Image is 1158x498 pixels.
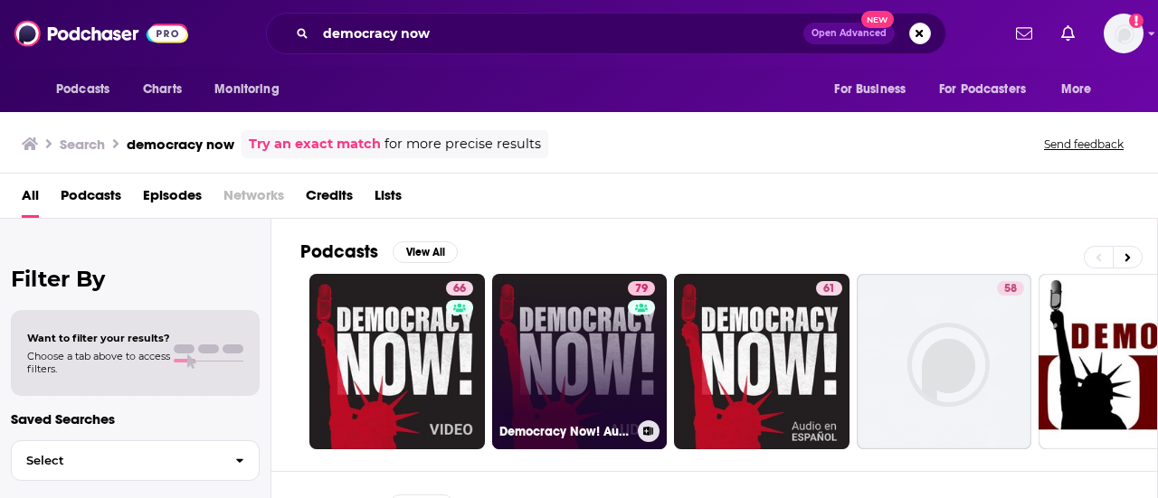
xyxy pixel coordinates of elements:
[11,440,260,481] button: Select
[43,72,133,107] button: open menu
[384,134,541,155] span: for more precise results
[857,274,1032,449] a: 58
[635,280,648,298] span: 79
[316,19,803,48] input: Search podcasts, credits, & more...
[266,13,946,54] div: Search podcasts, credits, & more...
[927,72,1052,107] button: open menu
[1039,136,1129,152] button: Send feedback
[306,181,353,218] a: Credits
[1009,18,1039,49] a: Show notifications dropdown
[492,274,668,449] a: 79Democracy Now! Audio
[834,77,906,102] span: For Business
[56,77,109,102] span: Podcasts
[393,241,458,263] button: View All
[11,266,260,292] h2: Filter By
[674,274,850,449] a: 61
[223,181,284,218] span: Networks
[300,240,378,263] h2: Podcasts
[499,424,631,439] h3: Democracy Now! Audio
[1104,14,1144,53] img: User Profile
[14,16,188,51] img: Podchaser - Follow, Share and Rate Podcasts
[11,410,260,428] p: Saved Searches
[61,181,121,218] a: Podcasts
[628,281,655,296] a: 79
[1061,77,1092,102] span: More
[300,240,458,263] a: PodcastsView All
[939,77,1026,102] span: For Podcasters
[821,72,928,107] button: open menu
[1104,14,1144,53] button: Show profile menu
[143,181,202,218] a: Episodes
[1054,18,1082,49] a: Show notifications dropdown
[202,72,302,107] button: open menu
[309,274,485,449] a: 66
[997,281,1024,296] a: 58
[127,136,234,153] h3: democracy now
[143,77,182,102] span: Charts
[812,29,887,38] span: Open Advanced
[249,134,381,155] a: Try an exact match
[803,23,895,44] button: Open AdvancedNew
[1004,280,1017,298] span: 58
[816,281,842,296] a: 61
[1129,14,1144,28] svg: Add a profile image
[453,280,466,298] span: 66
[131,72,193,107] a: Charts
[12,455,221,466] span: Select
[861,11,894,28] span: New
[22,181,39,218] a: All
[446,281,473,296] a: 66
[823,280,835,298] span: 61
[214,77,279,102] span: Monitoring
[60,136,105,153] h3: Search
[1049,72,1115,107] button: open menu
[27,332,170,344] span: Want to filter your results?
[375,181,402,218] a: Lists
[1104,14,1144,53] span: Logged in as ShannonHennessey
[27,350,170,375] span: Choose a tab above to access filters.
